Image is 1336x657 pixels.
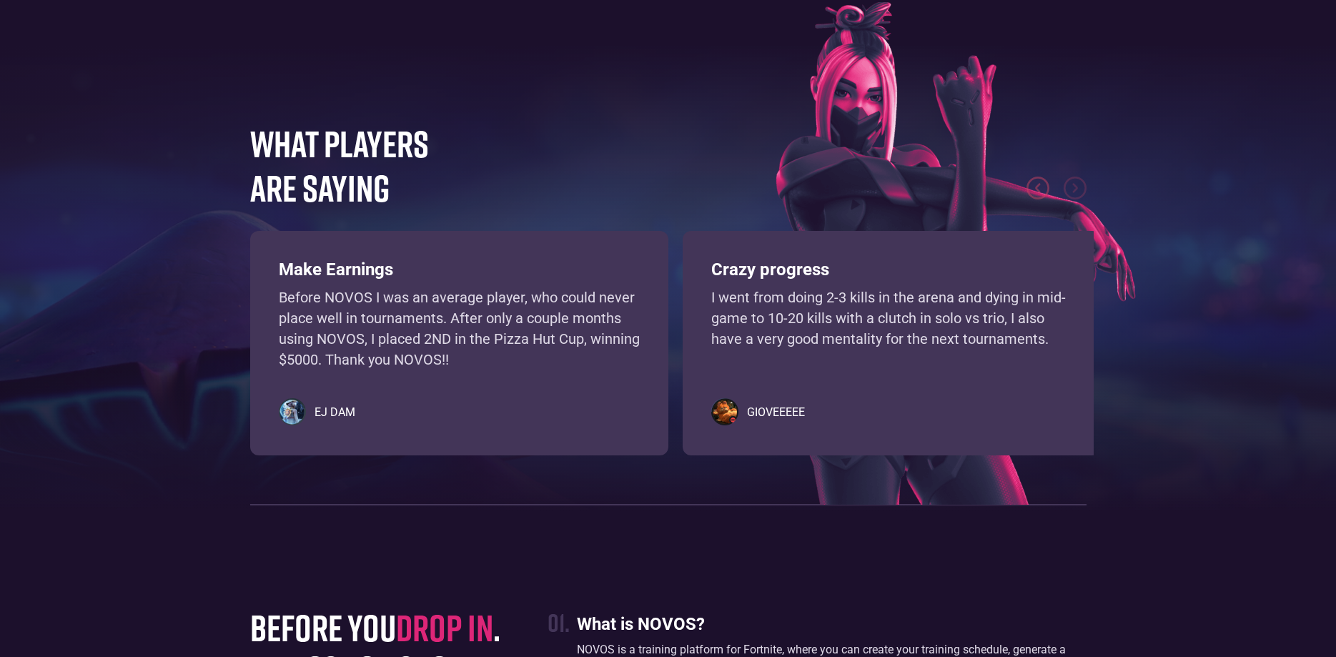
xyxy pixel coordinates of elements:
h4: WHAT PLAYERS ARE SAYING [250,121,465,210]
p: Before NOVOS I was an average player, who could never place well in tournaments. After only a cou... [279,287,640,370]
div: 1 of 4 [250,231,668,445]
div: 2 of 4 [683,231,1101,445]
div: previous slide [1026,177,1049,199]
h5: EJ DAM [315,405,355,420]
div: next slide [1064,177,1087,199]
div: carousel [250,231,1087,445]
div: 01. [548,607,570,638]
h5: GIOVEEEEE [747,405,805,420]
p: I went from doing 2-3 kills in the arena and dying in mid-game to 10-20 kills with a clutch in so... [711,287,1072,370]
span: drop in [396,605,493,649]
h3: Crazy progress [711,260,1072,280]
h3: Make Earnings [279,260,640,280]
h3: What is NOVOS? [577,614,1086,635]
